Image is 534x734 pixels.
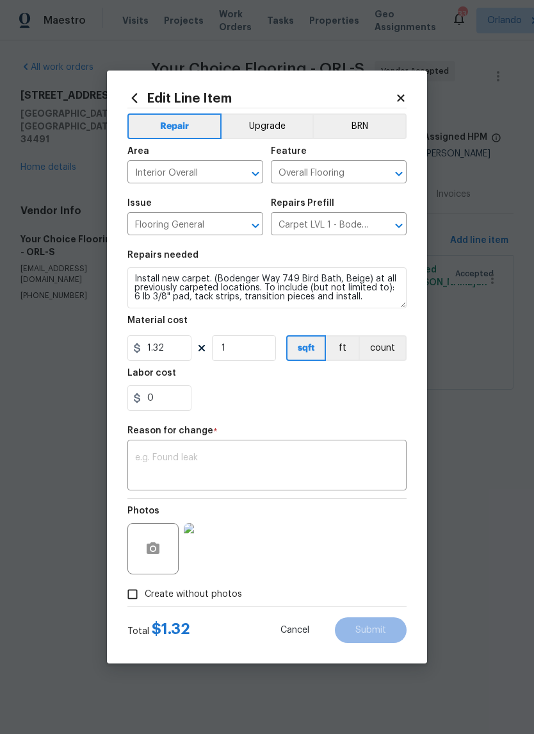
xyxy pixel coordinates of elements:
button: Open [247,165,264,183]
h5: Reason for change [127,426,213,435]
button: ft [326,335,359,361]
span: Create without photos [145,588,242,601]
h5: Repairs needed [127,251,198,260]
button: Upgrade [222,113,313,139]
div: Total [127,622,190,638]
button: count [359,335,407,361]
h5: Feature [271,147,307,156]
span: Submit [355,626,386,635]
h5: Photos [127,506,159,515]
button: Open [247,217,264,235]
button: Repair [127,113,222,139]
h5: Material cost [127,316,188,325]
span: $ 1.32 [152,621,190,637]
textarea: Install new carpet. (Bodenger Way 749 Bird Bath, Beige) at all previously carpeted locations. To ... [127,267,407,308]
h5: Repairs Prefill [271,199,334,208]
button: BRN [312,113,407,139]
button: Open [390,165,408,183]
h5: Area [127,147,149,156]
h5: Labor cost [127,369,176,378]
button: Submit [335,617,407,643]
button: Open [390,217,408,235]
button: Cancel [260,617,330,643]
span: Cancel [280,626,309,635]
h5: Issue [127,199,152,208]
button: sqft [286,335,326,361]
h2: Edit Line Item [127,91,395,105]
